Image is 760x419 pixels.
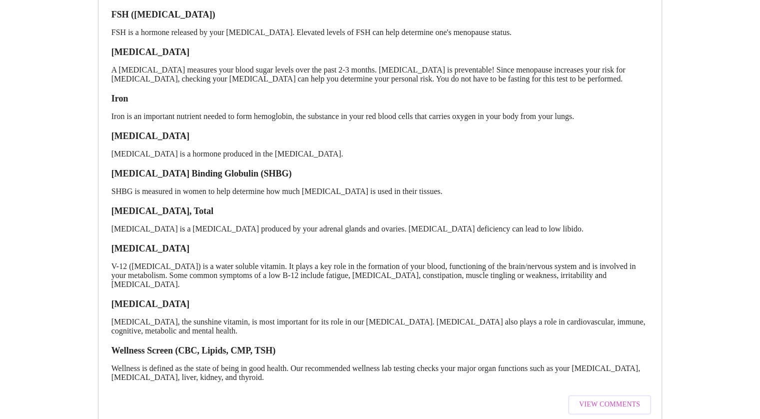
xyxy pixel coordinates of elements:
h3: [MEDICAL_DATA] [111,299,649,309]
h3: [MEDICAL_DATA] [111,47,649,57]
button: View Comments [568,395,651,414]
h3: [MEDICAL_DATA] Binding Globulin (SHBG) [111,168,649,179]
p: V-12 ([MEDICAL_DATA]) is a water soluble vitamin. It plays a key role in the formation of your bl... [111,262,649,289]
h3: [MEDICAL_DATA] [111,131,649,141]
p: [MEDICAL_DATA], the sunshine vitamin, is most important for its role in our [MEDICAL_DATA]. [MEDI... [111,317,649,335]
h3: Iron [111,93,649,104]
h3: FSH ([MEDICAL_DATA]) [111,9,649,20]
p: SHBG is measured in women to help determine how much [MEDICAL_DATA] is used in their tissues. [111,187,649,196]
h3: [MEDICAL_DATA] [111,243,649,254]
p: [MEDICAL_DATA] is a [MEDICAL_DATA] produced by your adrenal glands and ovaries. [MEDICAL_DATA] de... [111,224,649,233]
p: A [MEDICAL_DATA] measures your blood sugar levels over the past 2-3 months. [MEDICAL_DATA] is pre... [111,65,649,83]
h3: Wellness Screen (CBC, Lipids, CMP, TSH) [111,345,649,356]
p: FSH is a hormone released by your [MEDICAL_DATA]. Elevated levels of FSH can help determine one's... [111,28,649,37]
h3: [MEDICAL_DATA], Total [111,206,649,216]
p: [MEDICAL_DATA] is a hormone produced in the [MEDICAL_DATA]. [111,149,649,158]
p: Iron is an important nutrient needed to form hemoglobin, the substance in your red blood cells th... [111,112,649,121]
p: Wellness is defined as the state of being in good health. Our recommended wellness lab testing ch... [111,364,649,382]
span: View Comments [579,398,640,411]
